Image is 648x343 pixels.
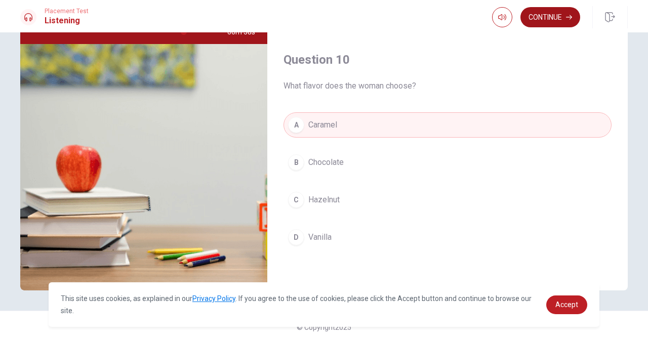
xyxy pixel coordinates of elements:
div: A [288,117,304,133]
button: DVanilla [283,225,612,250]
span: This site uses cookies, as explained in our . If you agree to the use of cookies, please click th... [61,294,532,315]
span: Vanilla [308,231,332,243]
div: B [288,154,304,170]
div: cookieconsent [49,282,599,327]
img: Ordering at a Coffee Shop [20,44,267,290]
span: Caramel [308,119,337,131]
a: dismiss cookie message [546,295,587,314]
a: Privacy Policy [192,294,235,303]
button: ACaramel [283,112,612,138]
button: Continue [520,7,580,27]
span: Chocolate [308,156,344,168]
span: Placement Test [45,8,89,15]
div: C [288,192,304,208]
span: What flavor does the woman choose? [283,80,612,92]
button: CHazelnut [283,187,612,212]
h4: Question 10 [283,52,612,68]
button: BChocolate [283,150,612,175]
div: D [288,229,304,245]
h1: Listening [45,15,89,27]
span: © Copyright 2025 [297,323,351,331]
span: Hazelnut [308,194,340,206]
span: Accept [555,301,578,309]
